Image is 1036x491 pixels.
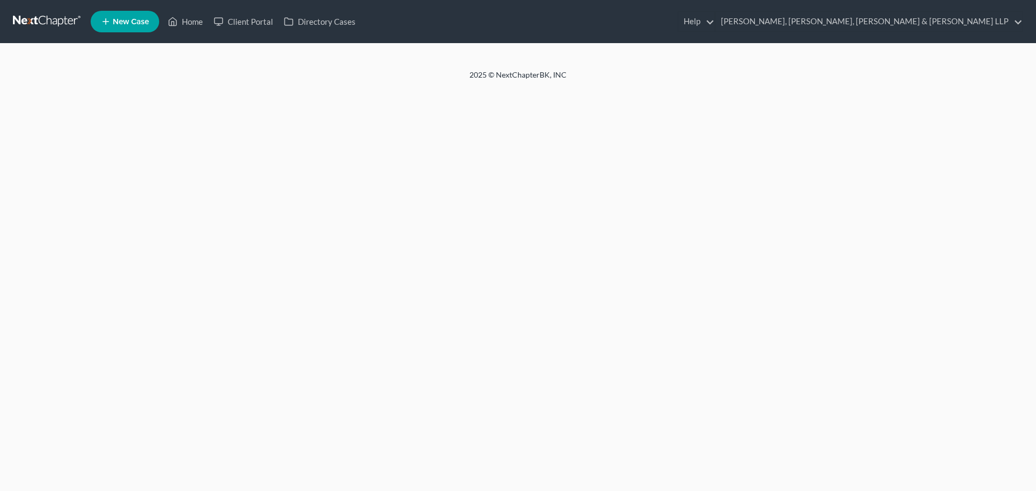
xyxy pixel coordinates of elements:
a: [PERSON_NAME], [PERSON_NAME], [PERSON_NAME] & [PERSON_NAME] LLP [715,12,1023,31]
a: Directory Cases [278,12,361,31]
a: Client Portal [208,12,278,31]
a: Home [162,12,208,31]
new-legal-case-button: New Case [91,11,159,32]
a: Help [678,12,714,31]
div: 2025 © NextChapterBK, INC [210,70,826,89]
